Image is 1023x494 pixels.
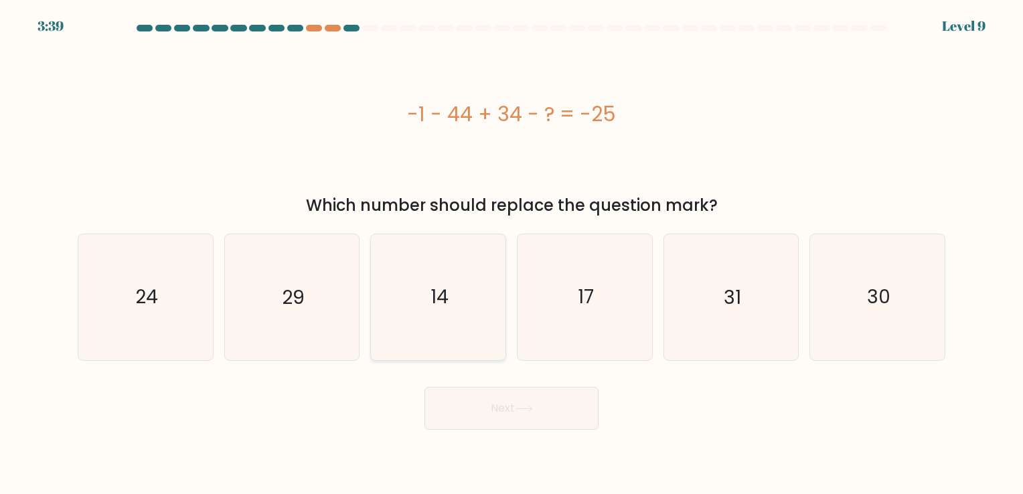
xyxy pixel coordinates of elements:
text: 30 [867,284,890,311]
text: 24 [135,284,158,311]
text: 29 [282,284,304,311]
text: 17 [578,284,594,311]
button: Next [424,387,599,430]
div: Level 9 [942,16,986,36]
div: -1 - 44 + 34 - ? = -25 [78,99,945,129]
text: 14 [430,284,449,311]
div: 3:39 [37,16,64,36]
div: Which number should replace the question mark? [86,193,937,218]
text: 31 [724,284,741,311]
